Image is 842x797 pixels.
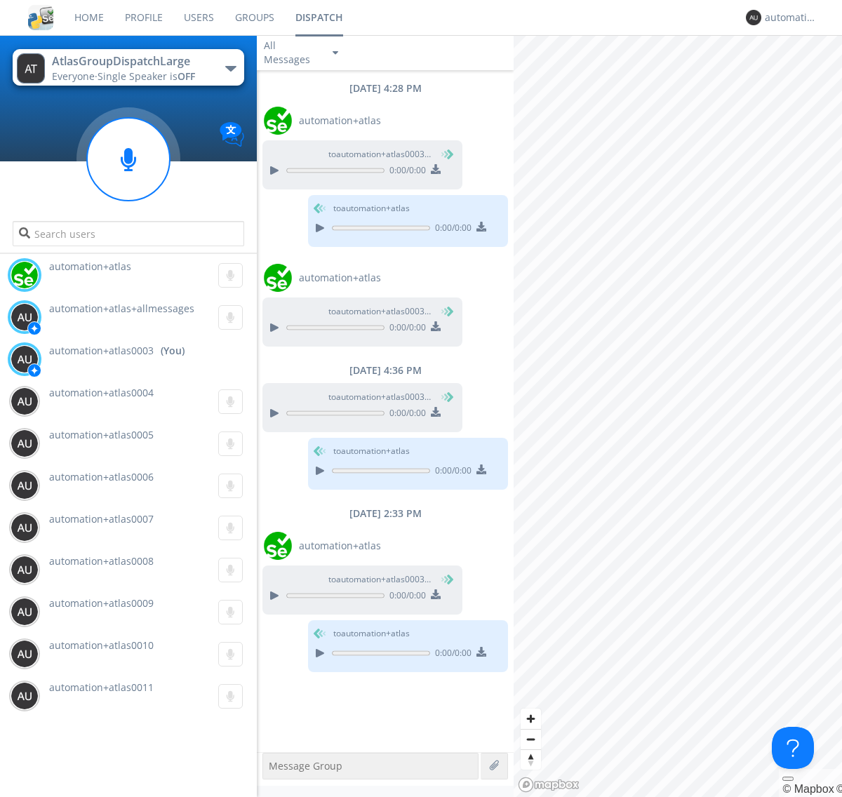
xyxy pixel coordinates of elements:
span: OFF [178,69,195,83]
img: caret-down-sm.svg [333,51,338,55]
span: automation+atlas0003 [49,344,154,358]
img: download media button [476,647,486,657]
img: d2d01cd9b4174d08988066c6d424eccd [11,261,39,289]
span: 0:00 / 0:00 [385,164,426,180]
div: All Messages [264,39,320,67]
span: Reset bearing to north [521,750,541,770]
img: download media button [476,222,486,232]
span: Single Speaker is [98,69,195,83]
span: (You) [432,305,453,317]
img: 373638.png [11,598,39,626]
img: 373638.png [11,556,39,584]
span: 0:00 / 0:00 [430,464,472,480]
button: Reset bearing to north [521,749,541,770]
img: download media button [431,321,441,331]
div: AtlasGroupDispatchLarge [52,53,210,69]
span: automation+atlas0010 [49,638,154,652]
img: download media button [431,589,441,599]
span: (You) [432,391,453,403]
span: automation+atlas0008 [49,554,154,568]
img: 373638.png [11,429,39,457]
span: automation+atlas [299,114,381,128]
div: (You) [161,344,185,358]
img: download media button [476,464,486,474]
input: Search users [13,221,243,246]
img: 373638.png [11,303,39,331]
span: automation+atlas [49,260,131,273]
img: d2d01cd9b4174d08988066c6d424eccd [264,532,292,560]
span: 0:00 / 0:00 [385,407,426,422]
img: 373638.png [11,471,39,500]
span: 0:00 / 0:00 [430,647,472,662]
span: automation+atlas [299,271,381,285]
div: [DATE] 2:33 PM [257,507,514,521]
span: automation+atlas [299,539,381,553]
span: to automation+atlas [333,445,410,457]
span: to automation+atlas0003 [328,391,434,403]
img: cddb5a64eb264b2086981ab96f4c1ba7 [28,5,53,30]
img: download media button [431,407,441,417]
button: Zoom in [521,709,541,729]
img: 373638.png [746,10,761,25]
img: download media button [431,164,441,174]
span: automation+atlas0004 [49,386,154,399]
a: Mapbox logo [518,777,580,793]
img: 373638.png [11,640,39,668]
span: to automation+atlas0003 [328,305,434,318]
span: to automation+atlas0003 [328,148,434,161]
div: automation+atlas0003 [765,11,817,25]
span: 0:00 / 0:00 [385,589,426,605]
button: Zoom out [521,729,541,749]
span: to automation+atlas [333,627,410,640]
img: 373638.png [11,387,39,415]
span: (You) [432,573,453,585]
span: 0:00 / 0:00 [430,222,472,237]
span: automation+atlas0005 [49,428,154,441]
a: Mapbox [782,783,834,795]
span: automation+atlas0011 [49,681,154,694]
div: [DATE] 4:36 PM [257,363,514,377]
div: Everyone · [52,69,210,83]
img: d2d01cd9b4174d08988066c6d424eccd [264,264,292,292]
span: to automation+atlas [333,202,410,215]
button: Toggle attribution [782,777,794,781]
span: (You) [432,148,453,160]
img: 373638.png [17,53,45,83]
img: 373638.png [11,682,39,710]
span: to automation+atlas0003 [328,573,434,586]
iframe: Toggle Customer Support [772,727,814,769]
div: [DATE] 4:28 PM [257,81,514,95]
span: automation+atlas0009 [49,596,154,610]
button: AtlasGroupDispatchLargeEveryone·Single Speaker isOFF [13,49,243,86]
span: automation+atlas+allmessages [49,302,194,315]
span: 0:00 / 0:00 [385,321,426,337]
span: automation+atlas0007 [49,512,154,525]
img: 373638.png [11,345,39,373]
span: automation+atlas0006 [49,470,154,483]
img: 373638.png [11,514,39,542]
img: Translation enabled [220,122,244,147]
img: d2d01cd9b4174d08988066c6d424eccd [264,107,292,135]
